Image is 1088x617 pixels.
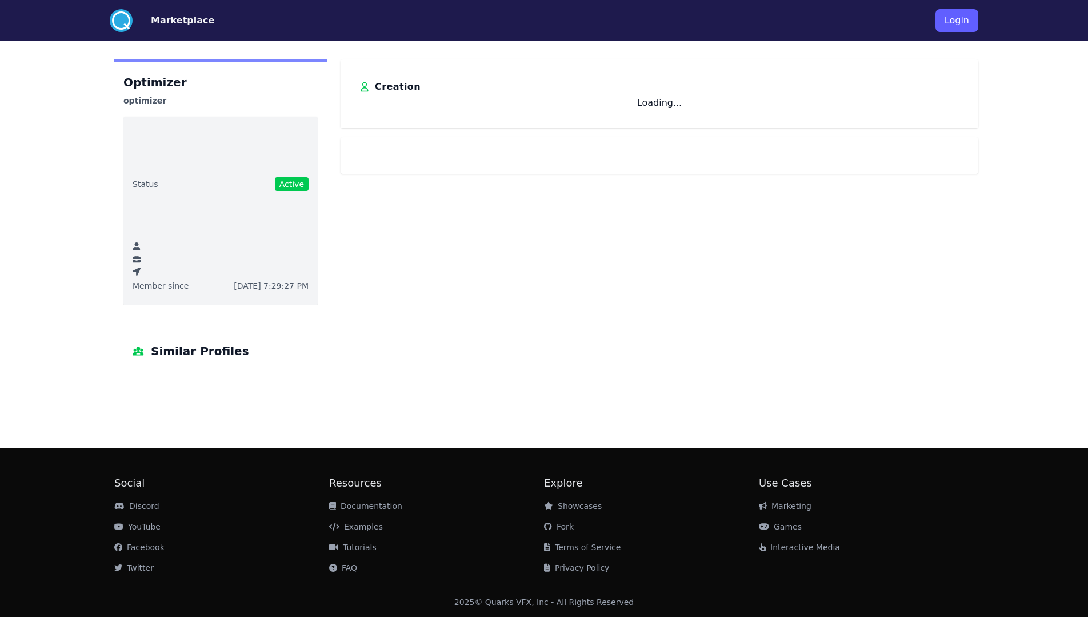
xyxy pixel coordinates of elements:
[123,73,318,91] h1: Optimizer
[759,475,974,491] h2: Use Cases
[329,543,377,552] a: Tutorials
[123,94,318,108] h3: optimizer
[375,78,421,96] h3: Creation
[234,280,309,292] span: [DATE] 7:29:27 PM
[544,501,602,511] a: Showcases
[759,543,840,552] a: Interactive Media
[759,501,811,511] a: Marketing
[114,522,161,531] a: YouTube
[114,563,154,572] a: Twitter
[133,280,189,292] span: Member since
[329,475,544,491] h2: Resources
[935,9,978,32] button: Login
[637,96,682,110] p: Loading...
[935,5,978,37] a: Login
[114,543,165,552] a: Facebook
[275,177,309,191] span: Active
[151,342,249,360] span: Similar Profiles
[759,522,802,531] a: Games
[544,475,759,491] h2: Explore
[329,522,383,531] a: Examples
[544,543,621,552] a: Terms of Service
[133,14,214,27] a: Marketplace
[544,563,609,572] a: Privacy Policy
[329,501,402,511] a: Documentation
[114,501,159,511] a: Discord
[151,14,214,27] button: Marketplace
[133,178,158,190] span: Status
[544,522,574,531] a: Fork
[114,475,329,491] h2: Social
[454,596,634,608] div: 2025 © Quarks VFX, Inc - All Rights Reserved
[329,563,357,572] a: FAQ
